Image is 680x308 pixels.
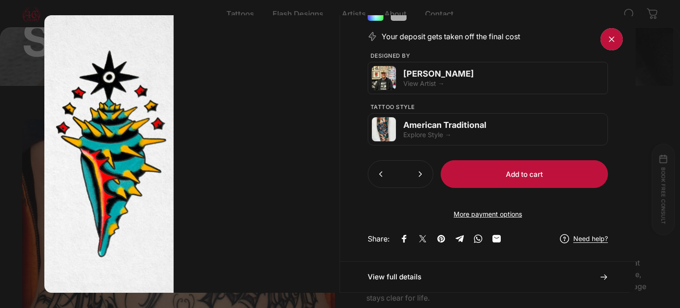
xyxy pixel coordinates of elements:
[44,15,174,292] button: Open media 1 in modal
[368,113,608,145] div: View style page for American Traditional
[370,103,608,110] p: Tattoo Style
[44,15,174,292] img: Starborn Shell
[368,161,389,187] button: Decrease quantity for Starborn Shell
[403,131,604,139] div: Explore Style →
[368,62,608,94] div: View artist page for Spencer Skalko
[573,235,608,243] a: Need help?
[601,28,623,50] button: Close
[368,210,608,218] a: More payment options
[368,273,421,280] span: View full details
[372,66,396,90] img: Spencer Skalko
[391,5,407,21] label: Black and Grey
[403,79,604,87] div: View Artist →
[370,52,608,59] p: Designed by
[368,235,389,242] p: Share:
[403,120,604,130] div: American Traditional
[368,5,383,21] label: Colour
[44,15,340,292] media-gallery: Gallery Viewer
[372,117,396,141] img: American Traditional
[382,32,520,41] p: Your deposit gets taken off the final cost
[412,161,433,187] button: Increase quantity for Starborn Shell
[403,69,604,79] div: [PERSON_NAME]
[441,160,608,188] button: Add to cart
[340,261,636,293] a: View full details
